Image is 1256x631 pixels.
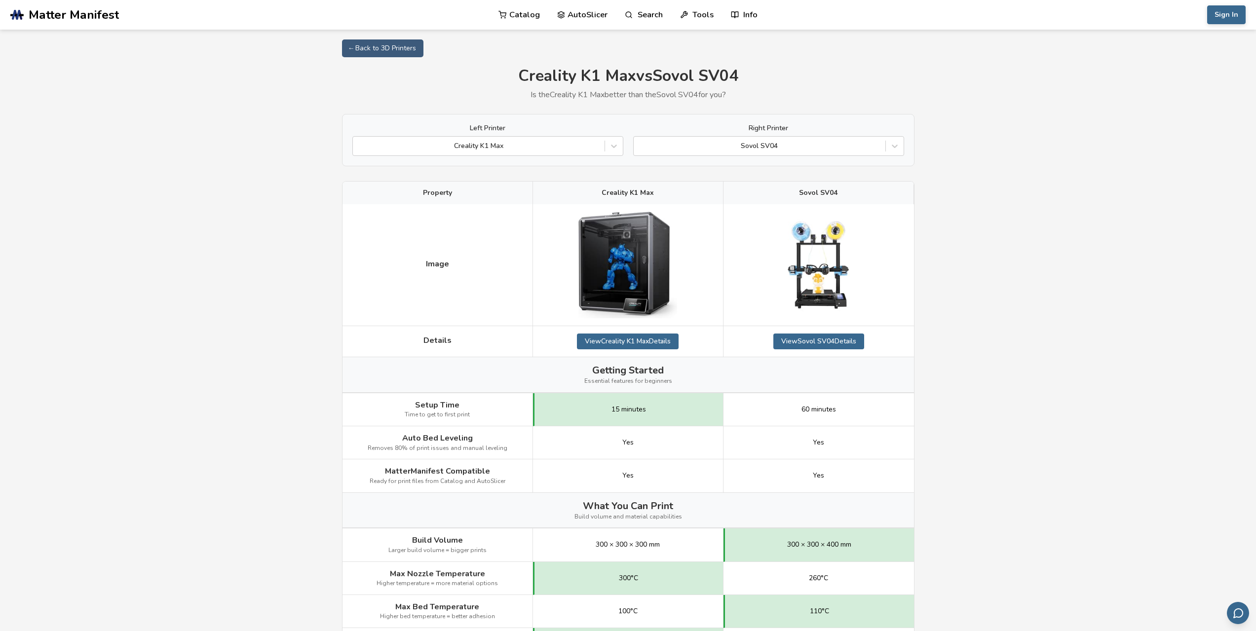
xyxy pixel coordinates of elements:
span: Ready for print files from Catalog and AutoSlicer [370,478,505,485]
span: Details [423,336,452,345]
span: 260°C [809,574,828,582]
span: Essential features for beginners [584,378,672,385]
span: Time to get to first print [405,411,470,418]
button: Sign In [1207,5,1246,24]
span: Yes [813,472,824,480]
span: Getting Started [592,365,664,376]
span: 110°C [810,607,829,615]
span: Build volume and material capabilities [574,514,682,520]
span: Larger build volume = bigger prints [388,547,487,554]
span: Max Nozzle Temperature [390,569,485,578]
input: Sovol SV04 [639,142,641,150]
span: MatterManifest Compatible [385,467,490,476]
span: Higher temperature = more material options [377,580,498,587]
span: Image [426,260,449,268]
span: Yes [622,439,634,446]
button: Send feedback via email [1227,602,1249,624]
span: Yes [813,439,824,446]
span: Max Bed Temperature [395,602,479,611]
span: 60 minutes [801,406,836,413]
span: Removes 80% of print issues and manual leveling [368,445,507,452]
span: Auto Bed Leveling [402,434,473,443]
span: 300 × 300 × 300 mm [596,541,660,549]
span: Property [423,189,452,197]
label: Right Printer [633,124,904,132]
span: Yes [622,472,634,480]
span: Sovol SV04 [799,189,837,197]
span: 100°C [618,607,638,615]
h1: Creality K1 Max vs Sovol SV04 [342,67,914,85]
img: Creality K1 Max [578,212,677,318]
p: Is the Creality K1 Max better than the Sovol SV04 for you? [342,90,914,99]
span: 300 × 300 × 400 mm [787,541,851,549]
span: What You Can Print [583,500,673,512]
span: 300°C [619,574,638,582]
span: 15 minutes [611,406,646,413]
a: ← Back to 3D Printers [342,39,423,57]
a: ViewCreality K1 MaxDetails [577,334,679,349]
input: Creality K1 Max [358,142,360,150]
span: Matter Manifest [29,8,119,22]
span: Build Volume [412,536,463,545]
a: ViewSovol SV04Details [773,334,864,349]
span: Creality K1 Max [602,189,654,197]
span: Setup Time [415,401,459,409]
img: Sovol SV04 [769,216,868,314]
label: Left Printer [352,124,623,132]
span: Higher bed temperature = better adhesion [380,613,495,620]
